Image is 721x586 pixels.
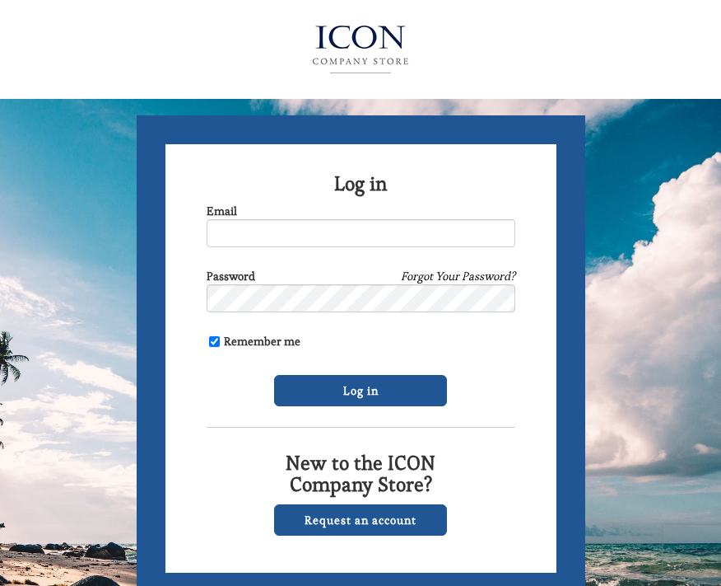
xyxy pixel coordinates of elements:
[207,173,515,195] h2: Log in
[401,268,515,284] a: Forgot Your Password?
[274,504,447,536] a: Request an account
[207,203,237,219] label: Email
[207,268,255,284] label: Password
[274,375,447,406] input: Log in
[209,336,220,347] input: Remember me
[207,333,300,349] label: Remember me
[207,452,515,496] h2: New to the ICON Company Store?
